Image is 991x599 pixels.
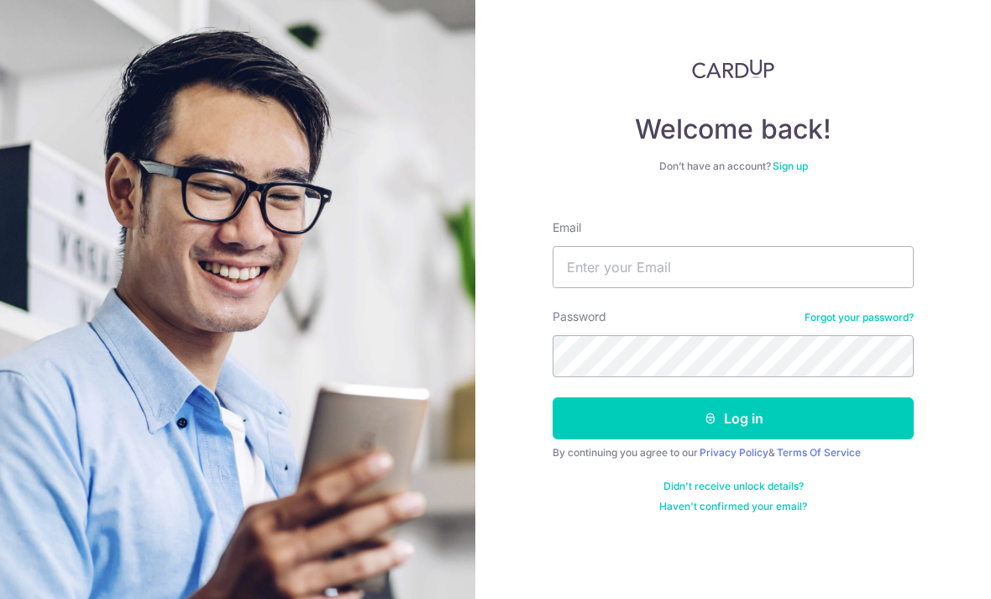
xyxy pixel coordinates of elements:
[553,113,914,146] h4: Welcome back!
[700,446,768,459] a: Privacy Policy
[553,160,914,173] div: Don’t have an account?
[805,311,914,324] a: Forgot your password?
[553,397,914,439] button: Log in
[663,480,804,493] a: Didn't receive unlock details?
[553,219,581,236] label: Email
[777,446,861,459] a: Terms Of Service
[553,446,914,460] div: By continuing you agree to our &
[773,160,808,172] a: Sign up
[692,59,774,79] img: CardUp Logo
[553,308,606,325] label: Password
[553,246,914,288] input: Enter your Email
[659,500,807,513] a: Haven't confirmed your email?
